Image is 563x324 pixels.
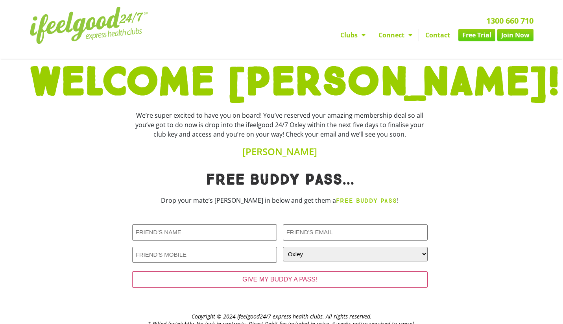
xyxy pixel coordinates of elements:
[132,196,428,206] p: Drop your mate’s [PERSON_NAME] in below and get them a !
[132,111,428,139] div: We’re super excited to have you on board! You’ve reserved your amazing membership deal so all you...
[336,197,397,204] strong: FREE BUDDY PASS
[132,147,428,156] h4: [PERSON_NAME]
[372,29,419,41] a: Connect
[132,172,428,188] h1: Free Buddy pass...
[419,29,456,41] a: Contact
[132,271,428,288] input: GIVE MY BUDDY A PASS!
[283,224,428,241] input: FRIEND'S EMAIL
[132,247,277,263] input: FRIEND'S MOBILE
[458,29,495,41] a: Free Trial
[334,29,372,41] a: Clubs
[497,29,533,41] a: Join Now
[132,224,277,241] input: FRIEND'S NAME
[30,63,533,103] h1: WELCOME [PERSON_NAME]!
[209,29,533,41] nav: Menu
[486,15,533,26] a: 1300 660 710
